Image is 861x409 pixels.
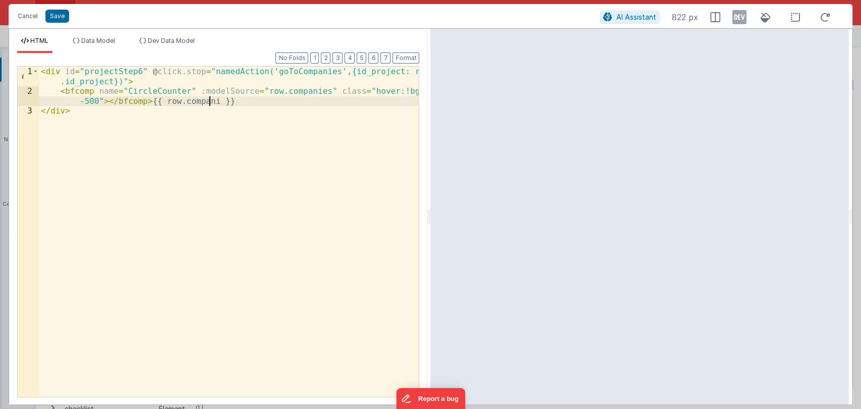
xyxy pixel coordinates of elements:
[332,52,342,64] button: 3
[345,52,355,64] button: 4
[380,52,390,64] button: 7
[275,52,308,64] button: No Folds
[392,52,419,64] button: Format
[357,52,366,64] button: 5
[321,52,330,64] button: 2
[396,388,465,409] iframe: Marker.io feedback button
[81,37,115,44] span: Data Model
[148,37,195,44] span: Dev Data Model
[18,106,39,116] div: 3
[616,13,656,21] span: AI Assistant
[600,11,660,24] button: AI Assistant
[18,86,39,106] div: 2
[672,11,698,23] span: 822 px
[13,9,43,23] button: Cancel
[18,67,39,86] div: 1
[45,10,69,23] button: Save
[310,52,319,64] button: 1
[30,37,48,44] span: HTML
[368,52,378,64] button: 6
